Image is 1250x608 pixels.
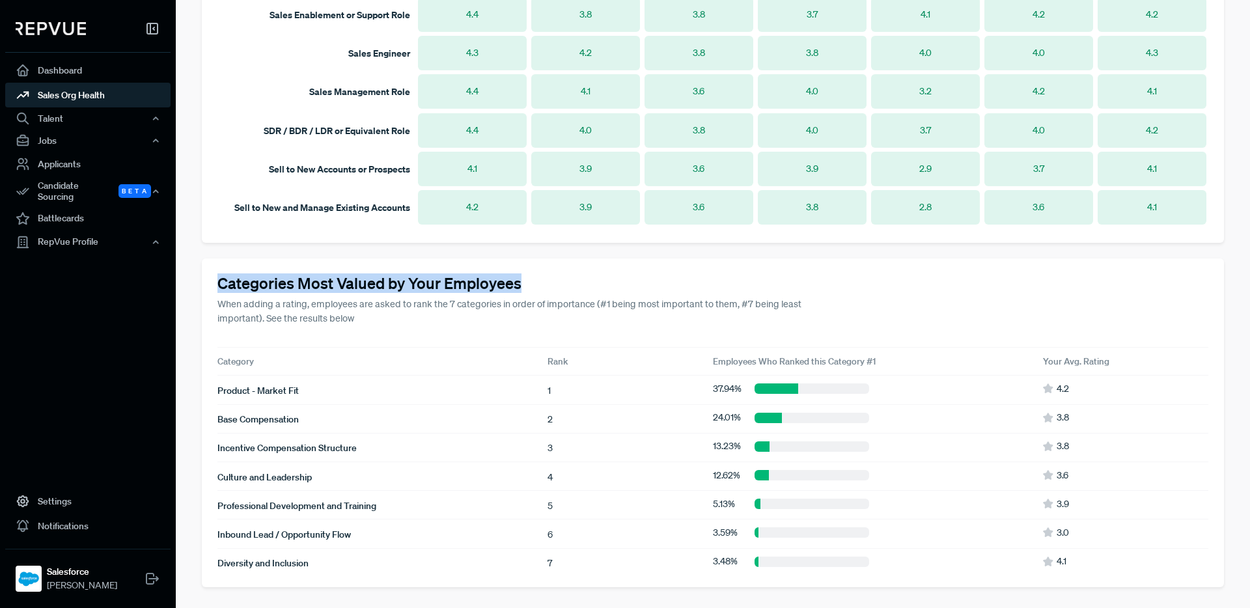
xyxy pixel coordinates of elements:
[5,176,171,206] button: Candidate Sourcing Beta
[548,529,553,540] span: 6
[713,382,742,396] span: 37.94 %
[713,526,738,540] span: 3.59 %
[5,549,171,598] a: SalesforceSalesforce[PERSON_NAME]
[5,230,171,253] button: RepVue Profile
[217,500,376,512] span: Professional Development and Training
[217,413,299,425] span: Base Compensation
[1033,162,1044,176] span: 3.7
[919,200,932,214] span: 2.8
[713,469,740,482] span: 12.62 %
[1146,8,1158,21] span: 4.2
[118,184,151,198] span: Beta
[1147,200,1157,214] span: 4.1
[579,124,592,137] span: 4.0
[348,47,410,59] span: Sales Engineer
[217,442,357,454] span: Incentive Compensation Structure
[47,579,117,592] span: [PERSON_NAME]
[217,355,254,367] span: Category
[466,124,479,137] span: 4.4
[264,124,410,137] span: SDR / BDR / LDR or Equivalent Role
[1057,411,1069,424] span: 3.8
[1057,469,1068,482] span: 3.6
[5,130,171,152] button: Jobs
[920,124,931,137] span: 3.7
[806,124,818,137] span: 4.0
[548,385,551,396] span: 1
[713,497,735,511] span: 5.13 %
[693,162,704,176] span: 3.6
[5,58,171,83] a: Dashboard
[1033,46,1045,60] span: 4.0
[1033,8,1045,21] span: 4.2
[548,413,553,425] span: 2
[18,568,39,589] img: Salesforce
[713,355,876,367] span: Employees Who Ranked this Category #1
[47,565,117,579] strong: Salesforce
[579,162,592,176] span: 3.9
[5,489,171,514] a: Settings
[217,471,312,483] span: Culture and Leadership
[579,8,592,21] span: 3.8
[1033,200,1044,214] span: 3.6
[5,152,171,176] a: Applicants
[466,8,479,21] span: 4.4
[1033,85,1045,98] span: 4.2
[548,355,568,367] span: Rank
[807,8,818,21] span: 3.7
[579,200,592,214] span: 3.9
[693,124,705,137] span: 3.8
[919,46,932,60] span: 4.0
[921,8,930,21] span: 4.1
[309,85,410,98] span: Sales Management Role
[217,557,309,569] span: Diversity and Inclusion
[5,107,171,130] button: Talent
[919,85,932,98] span: 3.2
[1057,555,1066,568] span: 4.1
[217,385,299,396] span: Product - Market Fit
[919,162,932,176] span: 2.9
[217,297,812,325] p: When adding a rating, employees are asked to rank the 7 categories in order of importance (#1 bei...
[548,500,553,512] span: 5
[5,206,171,230] a: Battlecards
[270,8,410,21] span: Sales Enablement or Support Role
[1146,46,1158,60] span: 4.3
[217,274,1208,293] h4: Categories Most Valued by Your Employees
[234,201,410,214] span: Sell to New and Manage Existing Accounts
[548,471,553,483] span: 4
[466,46,479,60] span: 4.3
[713,411,741,424] span: 24.01 %
[806,162,818,176] span: 3.9
[1057,526,1069,540] span: 3.0
[5,176,171,206] div: Candidate Sourcing
[217,529,351,540] span: Inbound Lead / Opportunity Flow
[806,200,818,214] span: 3.8
[1057,382,1069,396] span: 4.2
[693,85,704,98] span: 3.6
[693,8,705,21] span: 3.8
[5,83,171,107] a: Sales Org Health
[548,442,553,454] span: 3
[1033,124,1045,137] span: 4.0
[269,163,410,175] span: Sell to New Accounts or Prospects
[5,514,171,538] a: Notifications
[806,85,818,98] span: 4.0
[693,200,704,214] span: 3.6
[16,22,86,35] img: RepVue
[466,85,479,98] span: 4.4
[1043,355,1109,367] span: Your Avg. Rating
[548,557,552,569] span: 7
[693,46,705,60] span: 3.8
[466,200,479,214] span: 4.2
[1057,439,1069,453] span: 3.8
[467,162,477,176] span: 4.1
[1057,497,1069,511] span: 3.9
[713,439,741,453] span: 13.23 %
[1146,124,1158,137] span: 4.2
[713,555,738,568] span: 3.48 %
[1147,162,1157,176] span: 4.1
[581,85,590,98] span: 4.1
[1147,85,1157,98] span: 4.1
